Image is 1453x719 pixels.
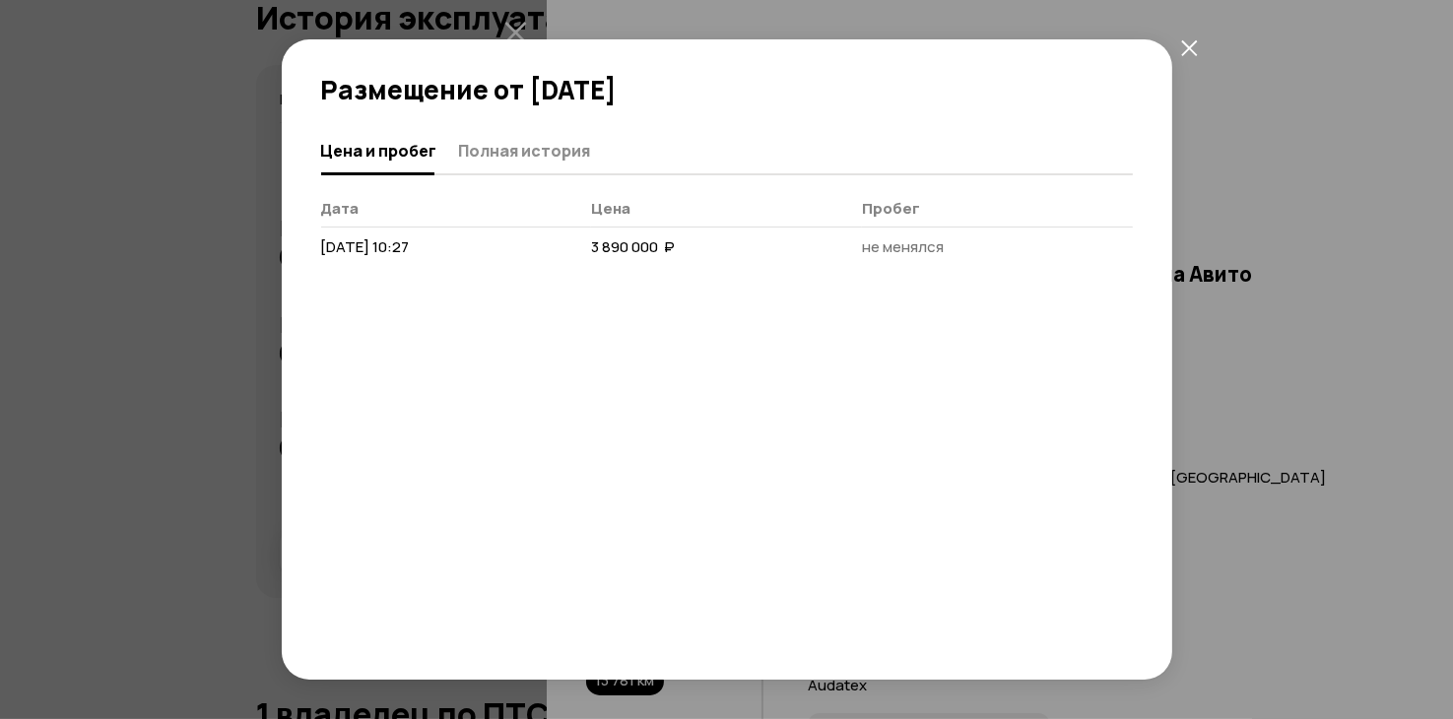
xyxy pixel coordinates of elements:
[591,198,630,219] span: Цена
[591,236,675,257] span: 3 890 000 ₽
[862,198,920,219] span: Пробег
[321,198,360,219] span: Дата
[862,236,944,257] span: не менялся
[1172,30,1208,65] button: закрыть
[459,141,591,161] span: Полная история
[321,141,437,161] span: Цена и пробег
[321,236,410,257] span: [DATE] 10:27
[321,75,1133,104] h2: Размещение от [DATE]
